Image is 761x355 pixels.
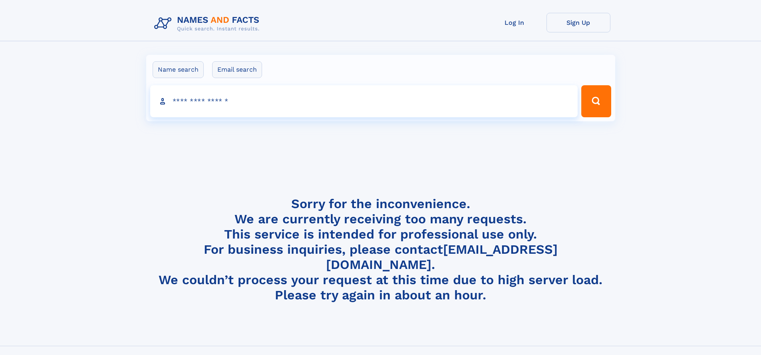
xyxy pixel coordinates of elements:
[581,85,611,117] button: Search Button
[483,13,546,32] a: Log In
[151,13,266,34] img: Logo Names and Facts
[153,61,204,78] label: Name search
[150,85,578,117] input: search input
[326,242,558,272] a: [EMAIL_ADDRESS][DOMAIN_NAME]
[212,61,262,78] label: Email search
[151,196,610,303] h4: Sorry for the inconvenience. We are currently receiving too many requests. This service is intend...
[546,13,610,32] a: Sign Up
